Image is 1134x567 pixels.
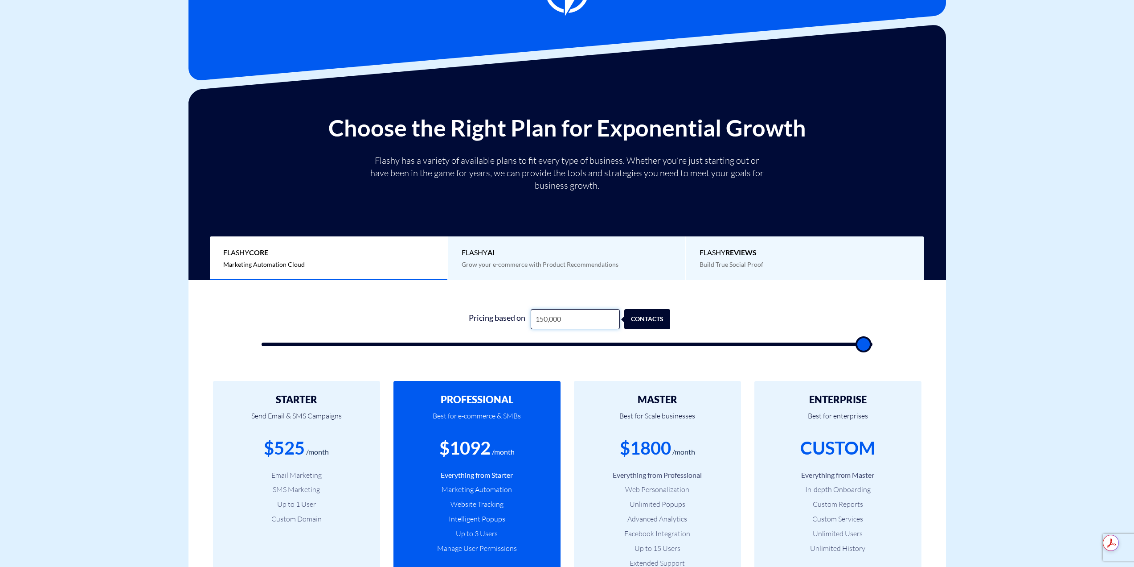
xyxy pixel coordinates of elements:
div: $525 [264,435,305,461]
div: contacts [635,309,680,329]
p: Flashy has a variety of available plans to fit every type of business. Whether you’re just starti... [367,154,768,192]
h2: MASTER [587,394,728,405]
li: Custom Services [768,514,908,524]
li: Custom Reports [768,499,908,509]
li: Facebook Integration [587,529,728,539]
div: $1092 [439,435,491,461]
li: Unlimited Users [768,529,908,539]
span: Flashy [462,248,672,258]
li: Unlimited Popups [587,499,728,509]
li: In-depth Onboarding [768,484,908,495]
div: $1800 [620,435,671,461]
p: Best for e-commerce & SMBs [407,405,547,435]
li: SMS Marketing [226,484,367,495]
li: Up to 1 User [226,499,367,509]
b: Core [249,248,268,257]
li: Unlimited History [768,543,908,554]
h2: ENTERPRISE [768,394,908,405]
b: AI [487,248,495,257]
li: Manage User Permissions [407,543,547,554]
li: Up to 3 Users [407,529,547,539]
li: Email Marketing [226,470,367,480]
div: /month [306,447,329,457]
span: Flashy [700,248,911,258]
li: Web Personalization [587,484,728,495]
div: /month [672,447,695,457]
li: Website Tracking [407,499,547,509]
b: REVIEWS [725,248,757,257]
span: Flashy [223,248,434,258]
p: Best for Scale businesses [587,405,728,435]
li: Up to 15 Users [587,543,728,554]
span: Build True Social Proof [700,261,763,268]
span: Grow your e-commerce with Product Recommendations [462,261,618,268]
div: /month [492,447,515,457]
li: Custom Domain [226,514,367,524]
li: Everything from Master [768,470,908,480]
li: Marketing Automation [407,484,547,495]
h2: Choose the Right Plan for Exponential Growth [195,115,939,141]
div: CUSTOM [800,435,875,461]
h2: PROFESSIONAL [407,394,547,405]
li: Everything from Starter [407,470,547,480]
li: Intelligent Popups [407,514,547,524]
h2: STARTER [226,394,367,405]
p: Send Email & SMS Campaigns [226,405,367,435]
span: Marketing Automation Cloud [223,261,305,268]
li: Advanced Analytics [587,514,728,524]
div: Pricing based on [464,309,531,329]
li: Everything from Professional [587,470,728,480]
p: Best for enterprises [768,405,908,435]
